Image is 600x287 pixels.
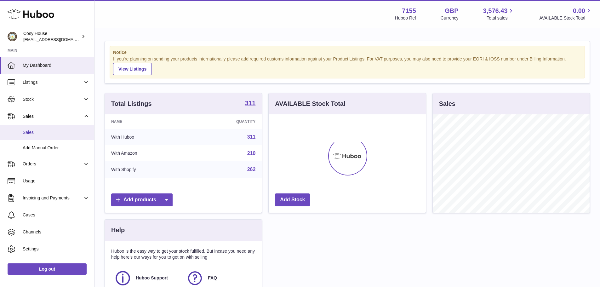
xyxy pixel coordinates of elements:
a: 0.00 AVAILABLE Stock Total [539,7,592,21]
th: Quantity [191,114,262,129]
td: With Amazon [105,145,191,162]
h3: Total Listings [111,100,152,108]
div: Huboo Ref [395,15,416,21]
img: info@wholesomegoods.com [8,32,17,41]
span: [EMAIL_ADDRESS][DOMAIN_NAME] [23,37,93,42]
span: Cases [23,212,89,218]
span: Sales [23,113,83,119]
a: 262 [247,167,256,172]
span: Listings [23,79,83,85]
a: Add products [111,193,173,206]
a: Huboo Support [114,270,180,287]
strong: Notice [113,49,581,55]
strong: GBP [445,7,458,15]
span: Sales [23,129,89,135]
strong: 311 [245,100,255,106]
span: FAQ [208,275,217,281]
div: Cosy House [23,31,80,43]
span: 0.00 [573,7,585,15]
span: My Dashboard [23,62,89,68]
div: Currency [441,15,459,21]
span: AVAILABLE Stock Total [539,15,592,21]
a: View Listings [113,63,152,75]
div: If you're planning on sending your products internationally please add required customs informati... [113,56,581,75]
h3: Help [111,226,125,234]
h3: AVAILABLE Stock Total [275,100,345,108]
a: 311 [247,134,256,140]
a: FAQ [186,270,252,287]
a: 210 [247,151,256,156]
span: Orders [23,161,83,167]
a: Add Stock [275,193,310,206]
td: With Huboo [105,129,191,145]
td: With Shopify [105,161,191,178]
span: Huboo Support [136,275,168,281]
a: 311 [245,100,255,107]
a: Log out [8,263,87,275]
span: 3,576.43 [483,7,508,15]
a: 3,576.43 Total sales [483,7,515,21]
strong: 7155 [402,7,416,15]
span: Usage [23,178,89,184]
th: Name [105,114,191,129]
span: Total sales [487,15,515,21]
span: Channels [23,229,89,235]
span: Invoicing and Payments [23,195,83,201]
span: Stock [23,96,83,102]
h3: Sales [439,100,455,108]
span: Settings [23,246,89,252]
p: Huboo is the easy way to get your stock fulfilled. But incase you need any help here's our ways f... [111,248,255,260]
span: Add Manual Order [23,145,89,151]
